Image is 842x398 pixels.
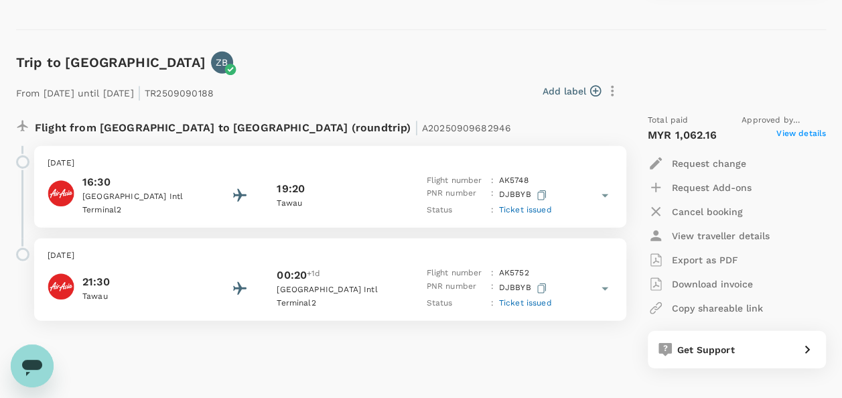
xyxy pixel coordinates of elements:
[426,280,485,297] p: PNR number
[672,253,738,267] p: Export as PDF
[776,127,826,143] span: View details
[48,157,613,170] p: [DATE]
[82,190,203,204] p: [GEOGRAPHIC_DATA] Intl
[648,151,746,176] button: Request change
[648,176,752,200] button: Request Add-ons
[672,277,753,291] p: Download invoice
[414,118,418,137] span: |
[277,181,305,197] p: 19:20
[422,123,511,133] span: A20250909682946
[48,180,74,207] img: AirAsia
[490,267,493,280] p: :
[499,174,529,188] p: AK 5748
[426,204,485,217] p: Status
[648,296,763,320] button: Copy shareable link
[82,290,203,304] p: Tawau
[307,267,320,283] span: +1d
[499,298,552,308] span: Ticket issued
[672,157,746,170] p: Request change
[48,273,74,300] img: AirAsia
[16,52,206,73] h6: Trip to [GEOGRAPHIC_DATA]
[648,272,753,296] button: Download invoice
[277,283,397,297] p: [GEOGRAPHIC_DATA] Intl
[742,114,826,127] span: Approved by
[82,174,203,190] p: 16:30
[490,204,493,217] p: :
[672,302,763,315] p: Copy shareable link
[490,280,493,297] p: :
[216,56,228,69] p: ZB
[490,297,493,310] p: :
[499,280,549,297] p: DJBBYB
[490,187,493,204] p: :
[499,187,549,204] p: DJBBYB
[82,204,203,217] p: Terminal 2
[426,174,485,188] p: Flight number
[672,229,770,243] p: View traveller details
[277,297,397,310] p: Terminal 2
[672,181,752,194] p: Request Add-ons
[499,267,529,280] p: AK 5752
[648,224,770,248] button: View traveller details
[648,248,738,272] button: Export as PDF
[16,79,214,103] p: From [DATE] until [DATE] TR2509090188
[11,344,54,387] iframe: Button to launch messaging window
[277,197,397,210] p: Tawau
[648,127,717,143] p: MYR 1,062.16
[35,114,511,138] p: Flight from [GEOGRAPHIC_DATA] to [GEOGRAPHIC_DATA] (roundtrip)
[137,83,141,102] span: |
[426,267,485,280] p: Flight number
[426,187,485,204] p: PNR number
[672,205,743,218] p: Cancel booking
[677,344,735,355] span: Get Support
[490,174,493,188] p: :
[648,200,743,224] button: Cancel booking
[499,205,552,214] span: Ticket issued
[543,84,601,98] button: Add label
[82,274,203,290] p: 21:30
[277,267,307,283] p: 00:20
[426,297,485,310] p: Status
[48,249,613,263] p: [DATE]
[648,114,689,127] span: Total paid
